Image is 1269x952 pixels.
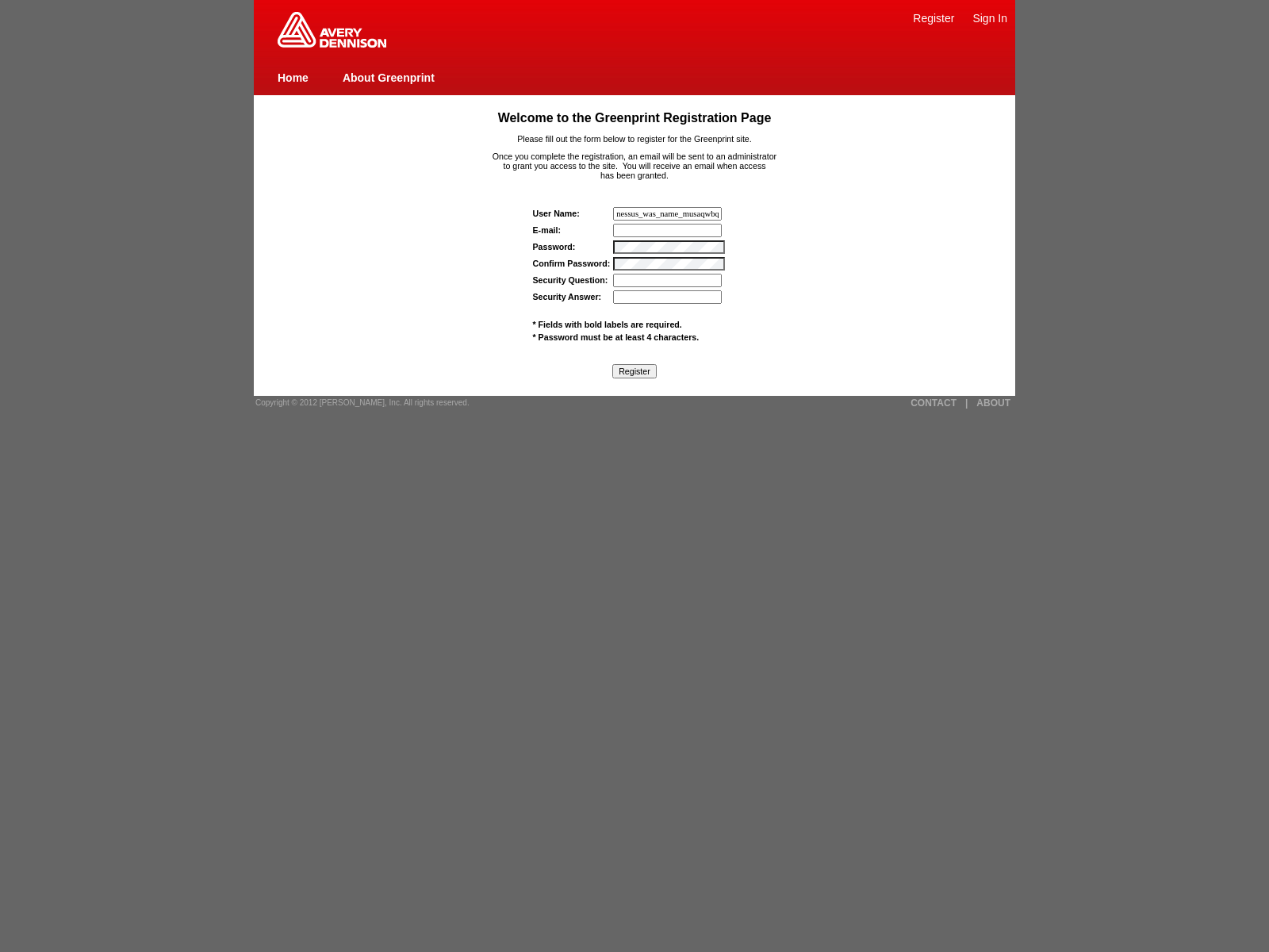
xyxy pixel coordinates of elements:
p: Once you complete the registration, an email will be sent to an administrator to grant you access... [285,152,985,180]
label: Security Question: [533,275,608,285]
label: Password: [533,242,576,251]
span: * Password must be at least 4 characters. [533,332,700,342]
strong: User Name: [533,209,580,218]
a: | [965,397,968,409]
p: Please fill out the form below to register for the Greenprint site. [285,134,985,144]
a: About Greenprint [343,71,435,84]
a: Sign In [972,12,1007,25]
a: Greenprint [278,40,386,49]
a: Home [278,71,309,84]
h1: Welcome to the Greenprint Registration Page [285,111,985,125]
a: Register [913,12,954,25]
span: Copyright © 2012 [PERSON_NAME], Inc. All rights reserved. [255,398,470,407]
input: Register [612,364,657,378]
label: Confirm Password: [533,259,611,268]
img: Home [278,12,386,48]
label: Security Answer: [533,292,602,301]
span: * Fields with bold labels are required. [533,320,682,329]
label: E-mail: [533,225,562,235]
a: ABOUT [976,397,1010,409]
a: CONTACT [911,397,957,409]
